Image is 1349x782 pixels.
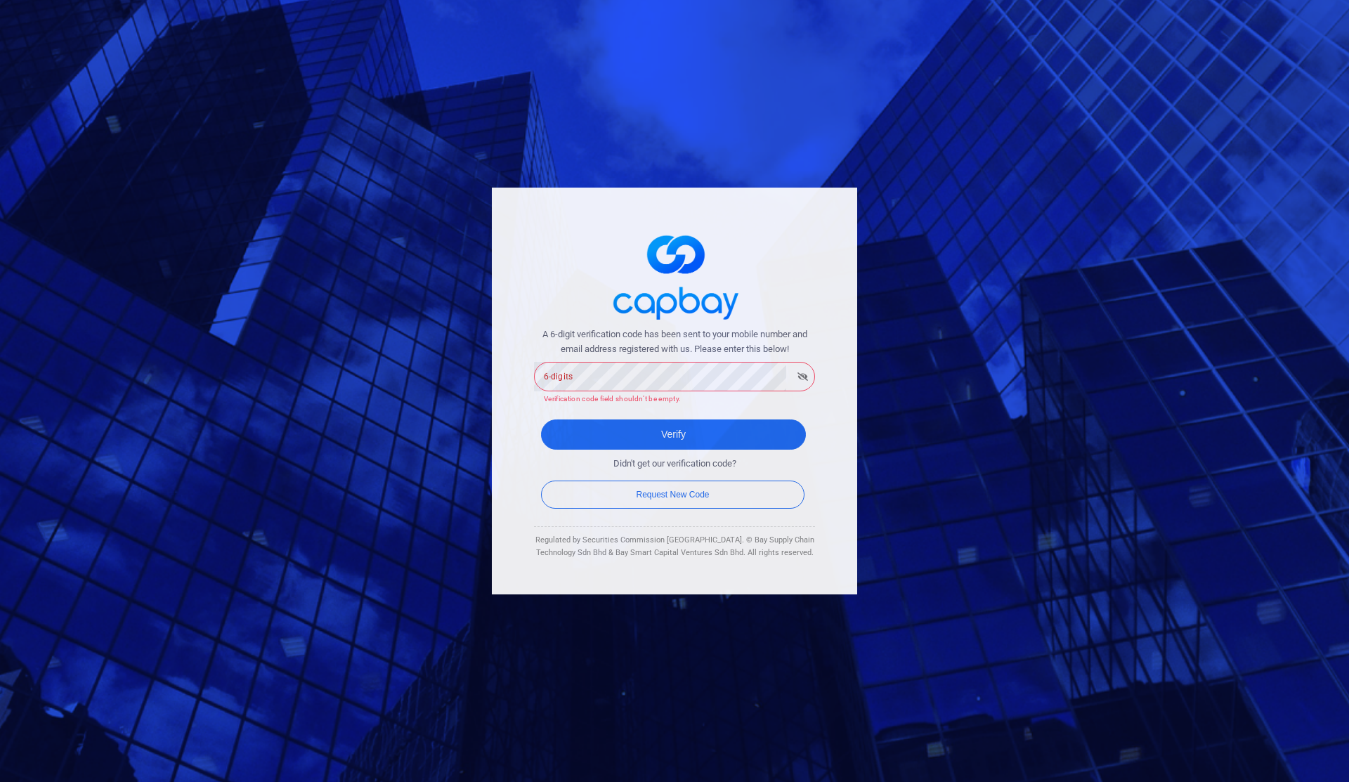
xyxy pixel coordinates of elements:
p: Verification code field shouldn’t be empty. [544,393,805,405]
span: Didn't get our verification code? [613,457,736,471]
img: logo [604,223,745,327]
div: Regulated by Securities Commission [GEOGRAPHIC_DATA]. © Bay Supply Chain Technology Sdn Bhd & Bay... [534,534,815,559]
span: A 6-digit verification code has been sent to your mobile number and email address registered with... [534,327,815,357]
button: Verify [541,419,806,450]
button: Request New Code [541,481,804,509]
